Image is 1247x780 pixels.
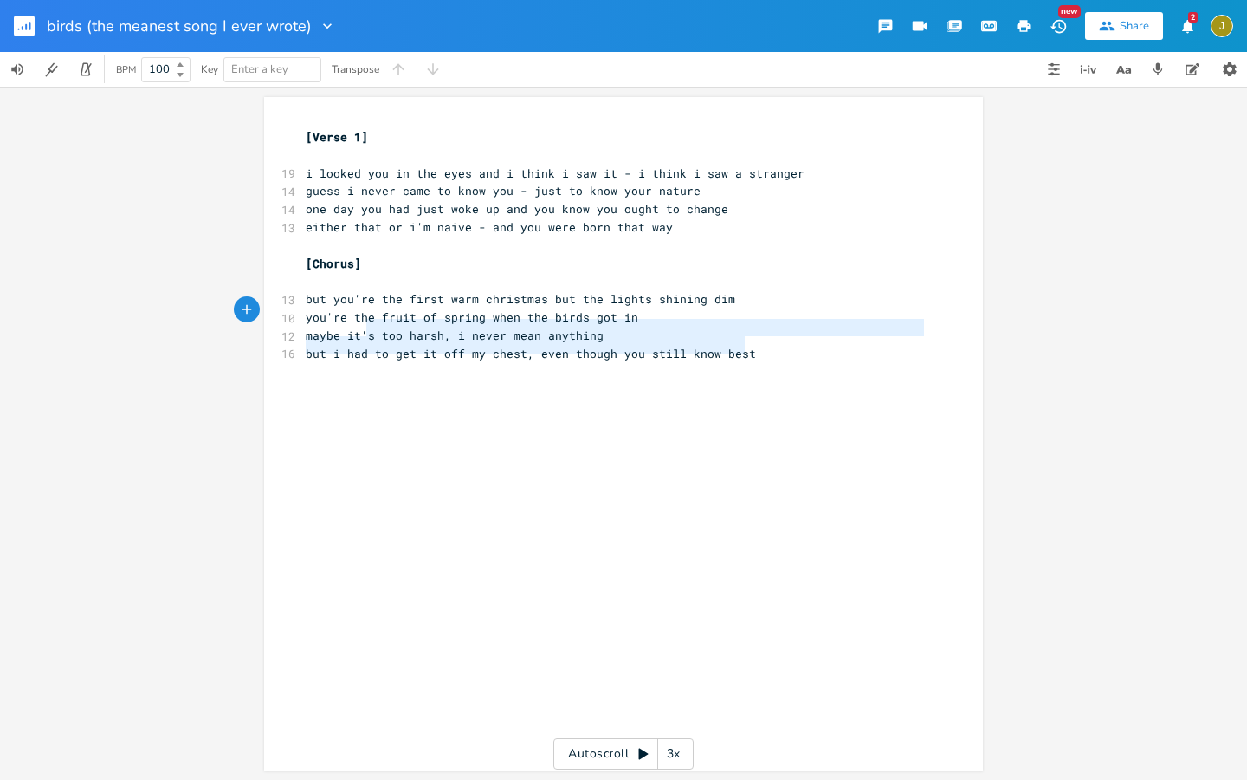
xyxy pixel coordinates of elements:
span: guess i never came to know you - just to know your nature [306,183,701,198]
span: either that or i'm naive - and you were born that way [306,219,673,235]
div: 2 [1188,12,1198,23]
span: birds (the meanest song I ever wrote) [47,18,312,34]
span: [Verse 1] [306,129,368,145]
span: you're the fruit of spring when the birds got in [306,309,638,325]
button: New [1041,10,1076,42]
div: Key [201,64,218,75]
span: maybe it's too harsh, i never mean anything [306,328,604,343]
div: New [1058,5,1081,18]
div: jupiterandjuliette [1211,15,1233,37]
span: but i had to get it off my chest, even though you still know best [306,346,756,361]
div: BPM [116,65,136,75]
div: Autoscroll [553,738,694,770]
span: [Chorus] [306,256,361,271]
span: Enter a key [231,62,288,77]
div: Transpose [332,64,379,75]
button: J [1211,6,1233,46]
span: i looked you in the eyes and i think i saw it - i think i saw a stranger [306,166,804,181]
span: one day you had just woke up and you know you ought to change [306,201,728,217]
span: but you're the first warm christmas but the lights shining dim [306,291,735,307]
button: 2 [1170,10,1205,42]
div: Share [1120,18,1149,34]
div: 3x [658,738,689,770]
button: Share [1085,12,1163,40]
